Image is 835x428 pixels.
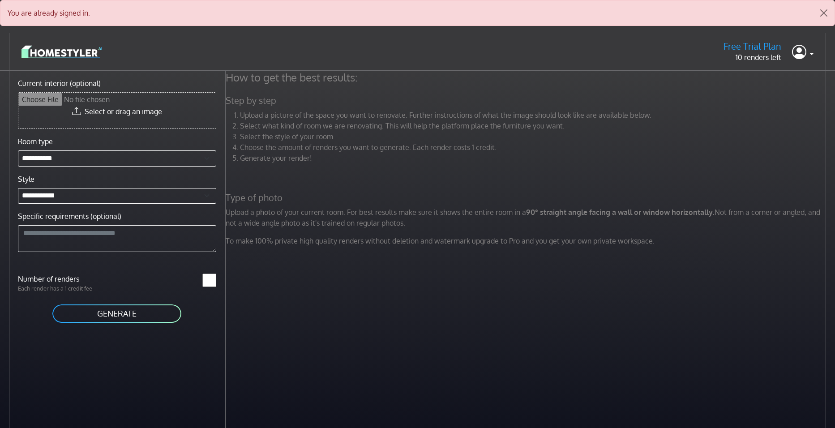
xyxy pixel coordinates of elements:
[240,110,828,120] li: Upload a picture of the space you want to renovate. Further instructions of what the image should...
[724,52,781,63] p: 10 renders left
[220,207,834,228] p: Upload a photo of your current room. For best results make sure it shows the entire room in a Not...
[220,192,834,203] h5: Type of photo
[240,120,828,131] li: Select what kind of room we are renovating. This will help the platform place the furniture you w...
[13,274,117,284] label: Number of renders
[18,174,34,184] label: Style
[18,78,101,89] label: Current interior (optional)
[240,131,828,142] li: Select the style of your room.
[21,44,102,60] img: logo-3de290ba35641baa71223ecac5eacb59cb85b4c7fdf211dc9aaecaaee71ea2f8.svg
[220,95,834,106] h5: Step by step
[18,136,53,147] label: Room type
[813,0,835,26] button: Close
[526,208,715,217] strong: 90° straight angle facing a wall or window horizontally.
[13,284,117,293] p: Each render has a 1 credit fee
[724,41,781,52] h5: Free Trial Plan
[18,211,121,222] label: Specific requirements (optional)
[51,304,182,324] button: GENERATE
[240,153,828,163] li: Generate your render!
[220,235,834,246] p: To make 100% private high quality renders without deletion and watermark upgrade to Pro and you g...
[220,71,834,84] h4: How to get the best results:
[240,142,828,153] li: Choose the amount of renders you want to generate. Each render costs 1 credit.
